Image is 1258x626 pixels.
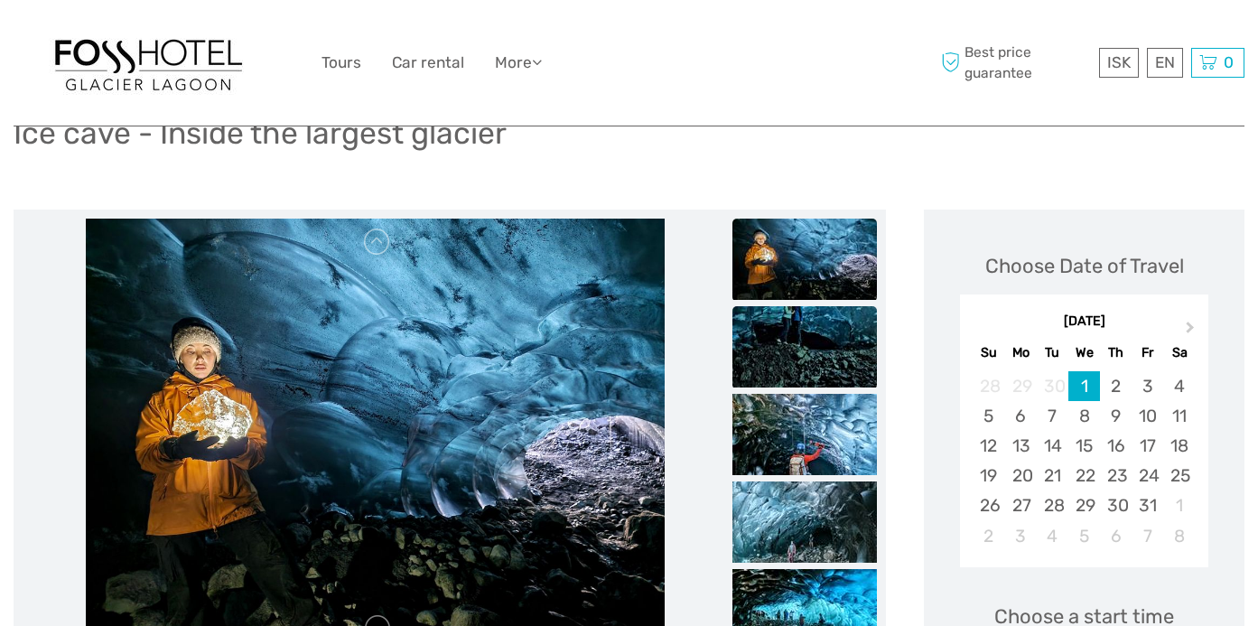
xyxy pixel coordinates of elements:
span: Best price guarantee [937,42,1095,82]
a: Car rental [392,50,464,76]
div: Choose Tuesday, October 14th, 2025 [1037,431,1068,461]
div: Th [1100,341,1132,365]
a: More [495,50,542,76]
span: 0 [1221,53,1236,71]
div: Choose Thursday, October 2nd, 2025 [1100,371,1132,401]
div: Choose Thursday, November 6th, 2025 [1100,521,1132,551]
div: Choose Thursday, October 9th, 2025 [1100,401,1132,431]
div: Choose Wednesday, October 22nd, 2025 [1068,461,1100,491]
div: Choose Date of Travel [985,252,1184,280]
div: Choose Saturday, October 4th, 2025 [1163,371,1195,401]
div: Su [973,341,1004,365]
div: Tu [1037,341,1068,365]
div: Choose Friday, October 3rd, 2025 [1132,371,1163,401]
div: Not available Monday, September 29th, 2025 [1005,371,1037,401]
div: Choose Monday, November 3rd, 2025 [1005,521,1037,551]
button: Open LiveChat chat widget [208,28,229,50]
div: Choose Thursday, October 30th, 2025 [1100,491,1132,520]
div: Choose Saturday, November 1st, 2025 [1163,491,1195,520]
div: Choose Tuesday, October 7th, 2025 [1037,401,1068,431]
div: EN [1147,48,1183,78]
div: Choose Wednesday, October 1st, 2025 [1068,371,1100,401]
div: Choose Tuesday, October 28th, 2025 [1037,491,1068,520]
div: Choose Thursday, October 23rd, 2025 [1100,461,1132,491]
h1: Ice cave - Inside the largest glacier [14,115,507,152]
div: Choose Friday, October 10th, 2025 [1132,401,1163,431]
img: 1303-6910c56d-1cb8-4c54-b886-5f11292459f5_logo_big.jpg [49,31,247,95]
div: Choose Wednesday, October 8th, 2025 [1068,401,1100,431]
img: 76b600cada044583970d767e1e3e6eaf_slider_thumbnail.jpeg [732,481,877,563]
div: Choose Monday, October 27th, 2025 [1005,491,1037,520]
div: Choose Wednesday, October 29th, 2025 [1068,491,1100,520]
div: Choose Wednesday, October 15th, 2025 [1068,431,1100,461]
div: Choose Monday, October 13th, 2025 [1005,431,1037,461]
div: Choose Saturday, November 8th, 2025 [1163,521,1195,551]
div: month 2025-10 [965,371,1202,551]
div: Choose Friday, October 24th, 2025 [1132,461,1163,491]
div: Choose Sunday, October 12th, 2025 [973,431,1004,461]
div: Choose Monday, October 6th, 2025 [1005,401,1037,431]
img: 661eea406e5f496cb329d58d04216bbc_slider_thumbnail.jpeg [732,394,877,475]
img: 7a0a5181b88947c382e0e64a1443731e_slider_thumbnail.jpeg [732,306,877,388]
span: ISK [1107,53,1131,71]
img: db974dd14738458883e1674d22ec4794_slider_thumbnail.jpeg [732,219,877,300]
div: We [1068,341,1100,365]
a: Tours [321,50,361,76]
div: Choose Sunday, November 2nd, 2025 [973,521,1004,551]
div: Choose Monday, October 20th, 2025 [1005,461,1037,491]
div: Sa [1163,341,1195,365]
div: Choose Sunday, October 5th, 2025 [973,401,1004,431]
div: Choose Friday, October 17th, 2025 [1132,431,1163,461]
div: Not available Tuesday, September 30th, 2025 [1037,371,1068,401]
button: Next Month [1178,317,1207,346]
div: [DATE] [960,313,1208,332]
div: Mo [1005,341,1037,365]
div: Not available Sunday, September 28th, 2025 [973,371,1004,401]
div: Choose Wednesday, November 5th, 2025 [1068,521,1100,551]
div: Choose Thursday, October 16th, 2025 [1100,431,1132,461]
div: Choose Saturday, October 25th, 2025 [1163,461,1195,491]
div: Choose Saturday, October 18th, 2025 [1163,431,1195,461]
div: Choose Friday, November 7th, 2025 [1132,521,1163,551]
div: Choose Sunday, October 19th, 2025 [973,461,1004,491]
div: Choose Saturday, October 11th, 2025 [1163,401,1195,431]
p: We're away right now. Please check back later! [25,32,204,46]
div: Choose Tuesday, November 4th, 2025 [1037,521,1068,551]
div: Choose Friday, October 31st, 2025 [1132,491,1163,520]
div: Choose Sunday, October 26th, 2025 [973,491,1004,520]
div: Choose Tuesday, October 21st, 2025 [1037,461,1068,491]
div: Fr [1132,341,1163,365]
